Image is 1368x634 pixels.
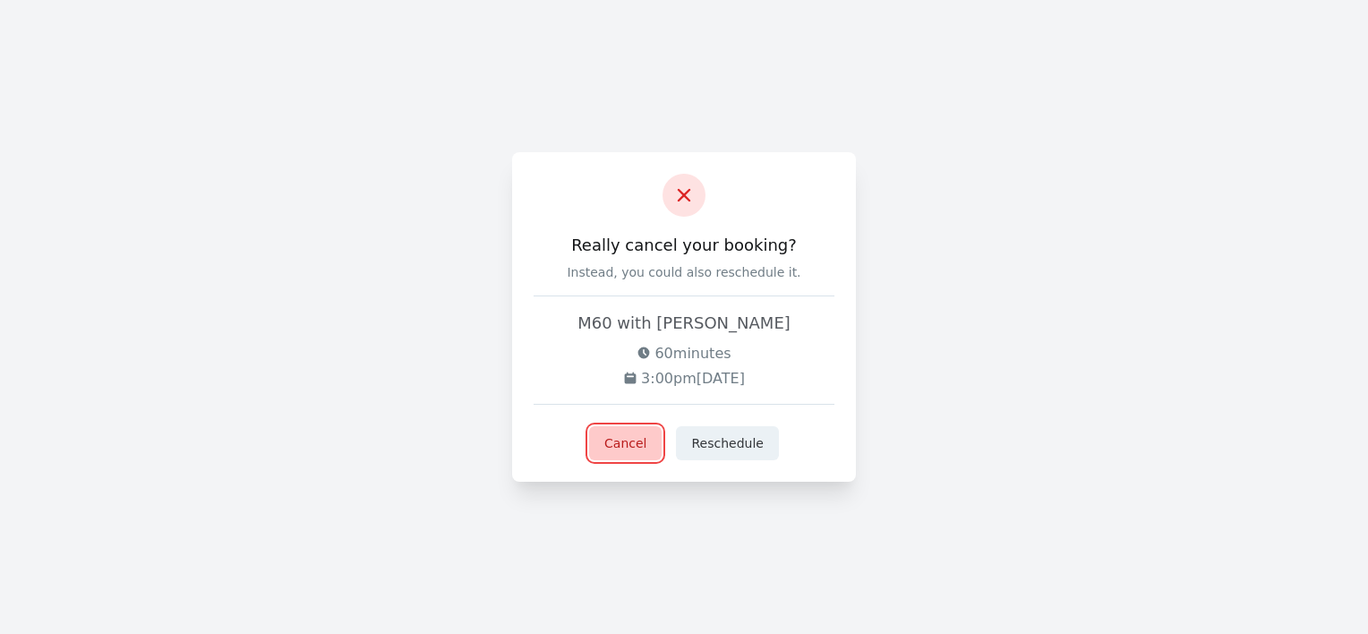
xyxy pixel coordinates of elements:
[589,426,662,460] button: Cancel
[534,263,834,281] p: Instead, you could also reschedule it.
[534,343,834,364] p: 60 minutes
[534,368,834,390] p: 3:00pm[DATE]
[676,426,778,460] button: Reschedule
[534,235,834,256] h3: Really cancel your booking?
[534,311,834,336] h2: M60 with [PERSON_NAME]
